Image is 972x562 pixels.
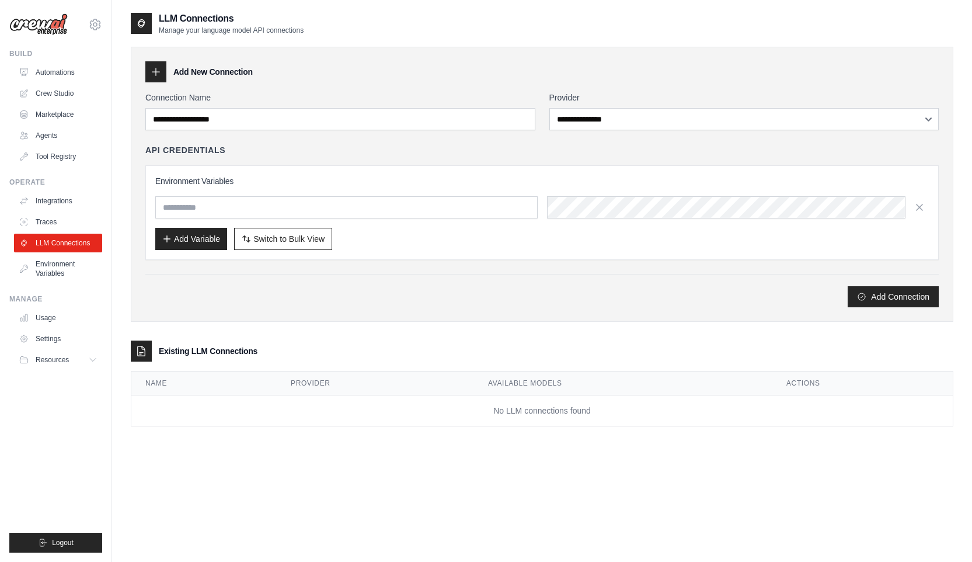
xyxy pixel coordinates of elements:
h2: LLM Connections [159,12,304,26]
span: Logout [52,538,74,547]
span: Resources [36,355,69,365]
th: Name [131,372,277,396]
a: Usage [14,308,102,327]
a: Crew Studio [14,84,102,103]
a: Agents [14,126,102,145]
div: Manage [9,294,102,304]
a: Integrations [14,192,102,210]
th: Actions [772,372,953,396]
a: LLM Connections [14,234,102,252]
div: Build [9,49,102,58]
button: Add Connection [848,286,939,307]
h4: API Credentials [145,144,225,156]
label: Provider [549,92,939,103]
a: Environment Variables [14,255,102,283]
p: Manage your language model API connections [159,26,304,35]
button: Add Variable [155,228,227,250]
a: Tool Registry [14,147,102,166]
th: Available Models [474,372,772,396]
h3: Existing LLM Connections [159,345,257,357]
a: Marketplace [14,105,102,124]
span: Switch to Bulk View [253,233,325,245]
a: Automations [14,63,102,82]
a: Settings [14,329,102,348]
a: Traces [14,213,102,231]
td: No LLM connections found [131,396,953,426]
button: Resources [14,351,102,369]
button: Logout [9,533,102,553]
div: Operate [9,178,102,187]
label: Connection Name [145,92,535,103]
img: Logo [9,13,68,36]
th: Provider [277,372,474,396]
button: Switch to Bulk View [234,228,332,250]
h3: Environment Variables [155,175,929,187]
h3: Add New Connection [173,66,253,78]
